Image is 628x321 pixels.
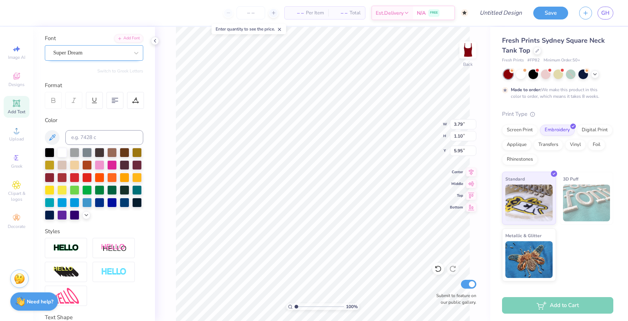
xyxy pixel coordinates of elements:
span: Est. Delivery [376,9,404,17]
span: FREE [430,10,438,15]
label: Submit to feature on our public gallery. [432,292,476,306]
span: Center [450,170,463,175]
img: Back [461,43,475,57]
div: Applique [502,139,531,150]
img: Metallic & Glitter [505,241,553,278]
div: Vinyl [565,139,586,150]
img: Stroke [53,244,79,252]
img: 3d Illusion [53,266,79,278]
div: We make this product in this color to order, which means it takes 8 weeks. [511,86,601,100]
span: Minimum Order: 50 + [544,57,580,64]
span: – – [333,9,347,17]
span: Fresh Prints Sydney Square Neck Tank Top [502,36,605,55]
strong: Need help? [27,298,53,305]
div: Styles [45,227,143,236]
span: Bottom [450,205,463,210]
label: Font [45,34,56,43]
span: Top [450,193,463,198]
span: Middle [450,181,463,186]
span: 3D Puff [563,175,578,183]
span: Greek [11,163,22,169]
img: 3D Puff [563,185,610,221]
div: Enter quantity to see the price. [212,24,286,34]
div: Format [45,81,144,90]
span: Clipart & logos [4,190,29,202]
div: Back [463,61,473,68]
span: Total [350,9,361,17]
span: – – [289,9,304,17]
span: Fresh Prints [502,57,524,64]
span: Decorate [8,224,25,229]
span: Add Text [8,109,25,115]
span: # FP82 [527,57,540,64]
div: Add Font [114,34,143,43]
img: Negative Space [101,268,127,276]
div: Embroidery [540,125,575,136]
div: Color [45,116,143,125]
span: Metallic & Glitter [505,232,542,239]
input: – – [237,6,265,19]
input: Untitled Design [474,6,528,20]
div: Print Type [502,110,613,118]
span: N/A [417,9,426,17]
button: Switch to Greek Letters [97,68,143,74]
span: Image AI [8,54,25,60]
span: Per Item [306,9,324,17]
strong: Made to order: [511,87,541,93]
div: Foil [588,139,605,150]
div: Digital Print [577,125,613,136]
input: e.g. 7428 c [65,130,143,145]
img: Free Distort [53,288,79,304]
div: Rhinestones [502,154,538,165]
span: Upload [9,136,24,142]
img: Standard [505,185,553,221]
span: 100 % [346,303,358,310]
img: Shadow [101,243,127,253]
span: Designs [8,82,25,88]
div: Transfers [534,139,563,150]
span: Standard [505,175,525,183]
button: Save [533,7,568,19]
span: GH [601,9,610,17]
div: Screen Print [502,125,538,136]
a: GH [598,7,613,19]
